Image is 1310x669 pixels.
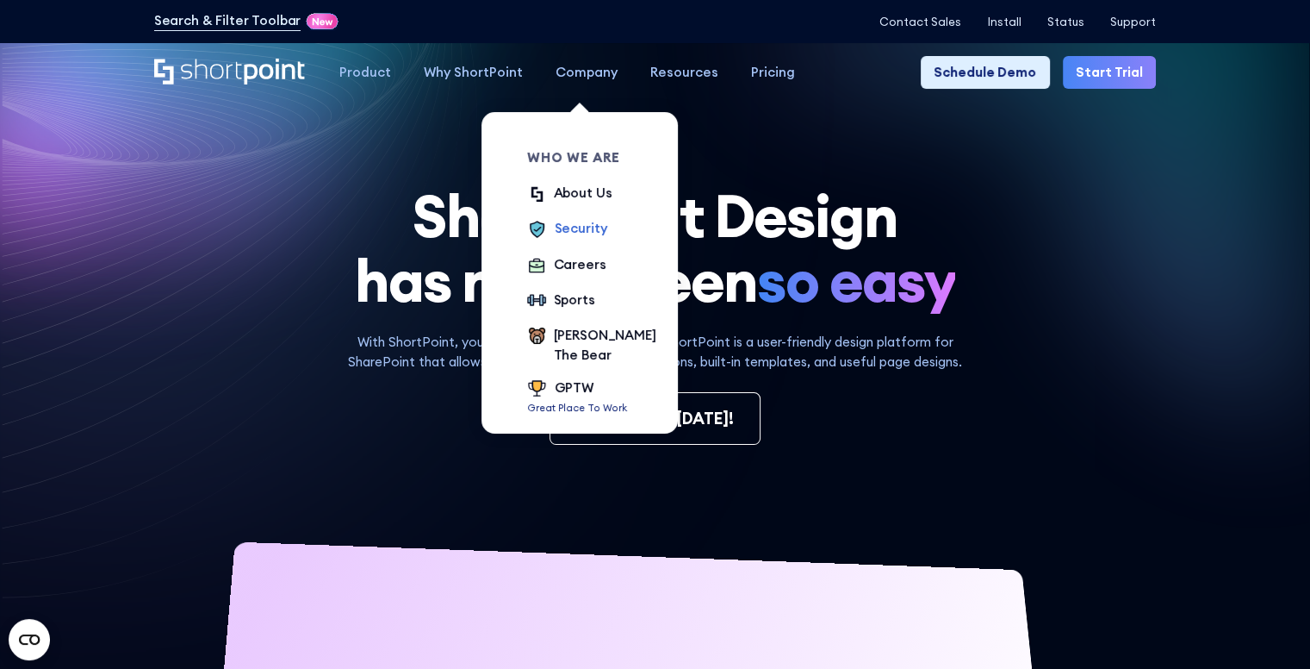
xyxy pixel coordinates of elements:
a: Pricing [735,56,811,89]
div: GPTW [555,378,593,398]
div: Resources [650,63,718,83]
a: About Us [527,184,612,206]
div: Company [556,63,618,83]
iframe: Chat Widget [1224,586,1310,669]
div: Who we are [527,151,655,164]
div: Sports [554,291,595,310]
a: Company [539,56,634,89]
a: Contact Sales [879,16,961,28]
div: Careers [554,255,606,275]
a: Schedule Demo [921,56,1049,89]
div: Why ShortPoint [424,63,523,83]
h1: SharePoint Design has never been [154,184,1157,314]
a: [PERSON_NAME] The Bear [527,326,655,366]
div: Security [555,219,607,239]
a: Search & Filter Toolbar [154,11,301,31]
a: Product [323,56,407,89]
a: Install [987,16,1021,28]
span: so easy [757,248,956,313]
a: Sports [527,291,595,313]
a: Home [154,59,307,87]
a: GPTW [527,378,627,401]
button: Open CMP widget [9,619,50,660]
a: Careers [527,255,605,278]
div: Pricing [751,63,795,83]
div: Product [339,63,391,83]
a: Why ShortPoint [407,56,539,89]
a: Support [1110,16,1156,28]
a: Security [527,219,606,241]
p: Great Place To Work [527,401,627,416]
a: Start Trial [1063,56,1156,89]
a: Status [1047,16,1084,28]
div: [PERSON_NAME] The Bear [554,326,656,366]
a: Resources [634,56,735,89]
div: About Us [554,184,612,203]
p: With ShortPoint, you are the SharePoint Designer. ShortPoint is a user-friendly design platform f... [324,333,987,372]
